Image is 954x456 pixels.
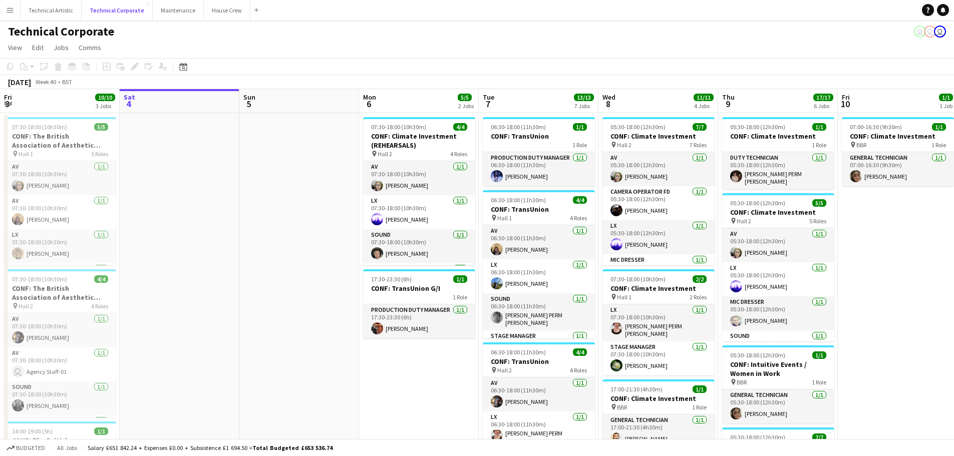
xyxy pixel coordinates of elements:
[602,269,715,375] app-job-card: 07:30-18:00 (10h30m)2/2CONF: Climate Investment Hall 12 RolesLX1/107:30-18:00 (10h30m)[PERSON_NAM...
[602,220,715,254] app-card-role: LX1/105:30-18:00 (12h30m)[PERSON_NAME]
[602,93,615,102] span: Wed
[602,132,715,141] h3: CONF: Climate Investment
[122,98,135,110] span: 4
[4,195,116,229] app-card-role: AV1/107:30-18:00 (10h30m)[PERSON_NAME]
[939,102,952,110] div: 1 Job
[363,269,475,338] div: 17:30-23:30 (6h)1/1CONF: TransUnion G/I1 RoleProduction Duty Manager1/117:30-23:30 (6h)[PERSON_NAME]
[573,196,587,204] span: 4/4
[19,302,33,310] span: Hall 2
[95,94,115,101] span: 10/10
[3,98,12,110] span: 3
[4,93,12,102] span: Fri
[363,195,475,229] app-card-role: LX1/107:30-18:00 (10h30m)[PERSON_NAME]
[4,117,116,265] app-job-card: 07:30-18:00 (10h30m)5/5CONF: The British Association of Aesthetic Plastic Surgeons Hall 15 RolesA...
[4,269,116,417] app-job-card: 07:30-18:00 (10h30m)4/4CONF: The British Association of Aesthetic Plastic Surgeons Hall 24 RolesA...
[19,150,33,158] span: Hall 1
[602,186,715,220] app-card-role: Camera Operator FD1/105:30-18:00 (12h30m)[PERSON_NAME]
[934,26,946,38] app-user-avatar: Liveforce Admin
[124,93,135,102] span: Sat
[842,132,954,141] h3: CONF: Climate Investment
[4,284,116,302] h3: CONF: The British Association of Aesthetic Plastic Surgeons
[722,345,834,423] app-job-card: 05:30-18:00 (12h30m)1/1CONF: Intuitive Events / Women in Work BBR1 RoleGeneral Technician1/105:30...
[94,275,108,283] span: 4/4
[730,351,785,359] span: 05:30-18:00 (12h30m)
[483,225,595,259] app-card-role: AV1/106:30-18:00 (11h30m)[PERSON_NAME]
[690,141,707,149] span: 7 Roles
[483,117,595,186] div: 06:30-18:00 (11h30m)1/1CONF: TransUnion1 RoleProduction Duty Manager1/106:30-18:00 (11h30m)[PERSO...
[693,275,707,283] span: 2/2
[79,43,101,52] span: Comms
[812,351,826,359] span: 1/1
[12,427,53,435] span: 14:00-19:00 (5h)
[722,330,834,364] app-card-role: Sound1/105:30-18:00 (12h30m)
[252,444,333,451] span: Total Budgeted £653 536.74
[378,150,392,158] span: Hall 2
[601,98,615,110] span: 8
[842,93,850,102] span: Fri
[21,1,82,20] button: Technical Artistic
[722,93,735,102] span: Thu
[371,123,426,131] span: 07:30-18:00 (10h30m)
[54,43,69,52] span: Jobs
[371,275,412,283] span: 17:30-23:30 (6h)
[812,433,826,441] span: 7/7
[204,1,250,20] button: House Crew
[96,102,115,110] div: 3 Jobs
[4,263,116,297] app-card-role: Sound1/1
[602,117,715,265] app-job-card: 05:30-18:00 (12h30m)7/7CONF: Climate Investment Hall 27 RolesAV1/105:30-18:00 (12h30m)[PERSON_NAM...
[4,41,26,54] a: View
[453,275,467,283] span: 1/1
[483,293,595,330] app-card-role: Sound1/106:30-18:00 (11h30m)[PERSON_NAME] PERM [PERSON_NAME]
[721,98,735,110] span: 9
[483,93,494,102] span: Tue
[363,284,475,293] h3: CONF: TransUnion G/I
[840,98,850,110] span: 10
[458,94,472,101] span: 5/5
[28,41,48,54] a: Edit
[91,150,108,158] span: 5 Roles
[602,152,715,186] app-card-role: AV1/105:30-18:00 (12h30m)[PERSON_NAME]
[4,229,116,263] app-card-role: LX1/107:30-18:00 (10h30m)[PERSON_NAME]
[243,93,255,102] span: Sun
[483,205,595,214] h3: CONF: TransUnion
[8,43,22,52] span: View
[458,102,474,110] div: 2 Jobs
[722,152,834,189] app-card-role: Duty Technician1/105:30-18:00 (12h30m)[PERSON_NAME] PERM [PERSON_NAME]
[5,442,47,453] button: Budgeted
[939,94,953,101] span: 1/1
[737,378,747,386] span: BBR
[483,411,595,448] app-card-role: LX1/106:30-18:00 (11h30m)[PERSON_NAME] PERM [PERSON_NAME]
[88,444,333,451] div: Salary £651 842.24 + Expenses £0.00 + Subsistence £1 694.50 =
[693,385,707,393] span: 1/1
[722,193,834,341] div: 05:30-18:00 (12h30m)5/5CONF: Climate Investment Hall 25 RolesAV1/105:30-18:00 (12h30m)[PERSON_NAM...
[730,199,785,207] span: 05:30-18:00 (12h30m)
[574,94,594,101] span: 13/13
[94,123,108,131] span: 5/5
[12,275,67,283] span: 07:30-18:00 (10h30m)
[491,196,546,204] span: 06:30-18:00 (11h30m)
[363,229,475,263] app-card-role: Sound1/107:30-18:00 (10h30m)[PERSON_NAME]
[694,102,713,110] div: 4 Jobs
[572,141,587,149] span: 1 Role
[602,254,715,288] app-card-role: Mic Dresser1/105:30-18:00 (12h30m)
[12,123,67,131] span: 07:30-18:00 (10h30m)
[242,98,255,110] span: 5
[16,444,45,451] span: Budgeted
[363,93,376,102] span: Mon
[617,293,631,301] span: Hall 1
[722,132,834,141] h3: CONF: Climate Investment
[617,141,631,149] span: Hall 2
[610,385,663,393] span: 17:00-21:30 (4h30m)
[4,132,116,150] h3: CONF: The British Association of Aesthetic Plastic Surgeons
[8,77,31,87] div: [DATE]
[491,123,546,131] span: 06:30-18:00 (11h30m)
[814,102,833,110] div: 6 Jobs
[722,117,834,189] app-job-card: 05:30-18:00 (12h30m)1/1CONF: Climate Investment1 RoleDuty Technician1/105:30-18:00 (12h30m)[PERSO...
[617,403,627,411] span: BBR
[483,330,595,364] app-card-role: Stage Manager1/1
[570,366,587,374] span: 4 Roles
[491,348,546,356] span: 06:30-18:00 (11h30m)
